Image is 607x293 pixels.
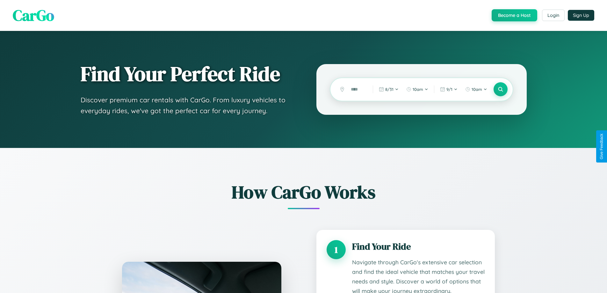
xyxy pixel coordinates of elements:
span: 10am [472,87,482,92]
div: Give Feedback [599,134,604,159]
button: 10am [462,84,490,94]
h1: Find Your Perfect Ride [81,63,291,85]
button: Become a Host [492,9,537,21]
button: 9/1 [437,84,461,94]
button: 8/31 [376,84,402,94]
button: Sign Up [568,10,594,21]
h3: Find Your Ride [352,240,485,253]
h2: How CarGo Works [112,180,495,204]
button: Login [542,10,565,21]
span: 8 / 31 [385,87,394,92]
span: 10am [413,87,423,92]
span: CarGo [13,5,54,26]
div: 1 [327,240,346,259]
button: 10am [403,84,431,94]
span: 9 / 1 [446,87,452,92]
p: Discover premium car rentals with CarGo. From luxury vehicles to everyday rides, we've got the pe... [81,95,291,116]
